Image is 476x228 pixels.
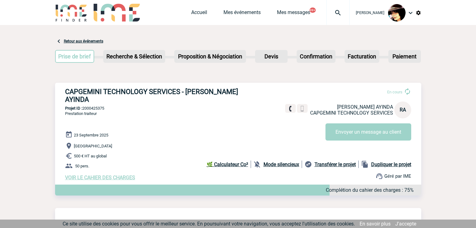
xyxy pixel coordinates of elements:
b: Projet ID : [65,106,82,111]
span: 500 € HT au global [74,154,107,158]
button: Envoyer un message au client [325,123,411,141]
button: 99+ [310,7,316,13]
b: 🌿 Calculateur Co² [207,161,248,167]
span: 23 Septembre 2025 [74,133,108,137]
p: 2000425375 [55,106,421,111]
span: RA [400,107,406,113]
p: Confirmation [297,51,335,62]
a: VOIR LE CAHIER DES CHARGES [65,175,135,181]
span: [PERSON_NAME] AYINDA [337,104,393,110]
img: support.png [376,172,383,180]
span: En cours [387,90,402,94]
p: Devis [256,51,287,62]
p: Paiement [389,51,420,62]
span: 50 pers. [75,164,89,168]
b: Mode silencieux [264,161,299,167]
span: [PERSON_NAME] [356,11,384,15]
img: portable.png [299,106,305,112]
span: CAPGEMINI TECHNOLOGY SERVICES [310,110,393,116]
h3: CAPGEMINI TECHNOLOGY SERVICES - [PERSON_NAME] AYINDA [65,88,253,103]
p: Recherche & Sélection [104,51,165,62]
b: Dupliquer le projet [371,161,411,167]
a: En savoir plus [360,221,391,227]
p: Prise de brief [56,51,94,62]
img: IME-Finder [55,4,88,22]
b: Transférer le projet [315,161,356,167]
img: 101023-0.jpg [388,4,406,22]
a: Retour aux événements [64,39,103,43]
a: Accueil [191,9,207,18]
a: 🌿 Calculateur Co² [207,161,251,168]
span: Ce site utilise des cookies pour vous offrir le meilleur service. En poursuivant votre navigation... [63,221,355,227]
img: file_copy-black-24dp.png [361,161,369,168]
img: fixe.png [288,106,293,112]
p: Facturation [345,51,379,62]
a: J'accepte [395,221,416,227]
p: Proposition & Négociation [175,51,245,62]
a: Mes événements [223,9,261,18]
span: Prestation traiteur [65,111,97,116]
span: [GEOGRAPHIC_DATA] [74,144,112,148]
a: Mes messages [277,9,310,18]
span: Géré par IME [384,173,411,179]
